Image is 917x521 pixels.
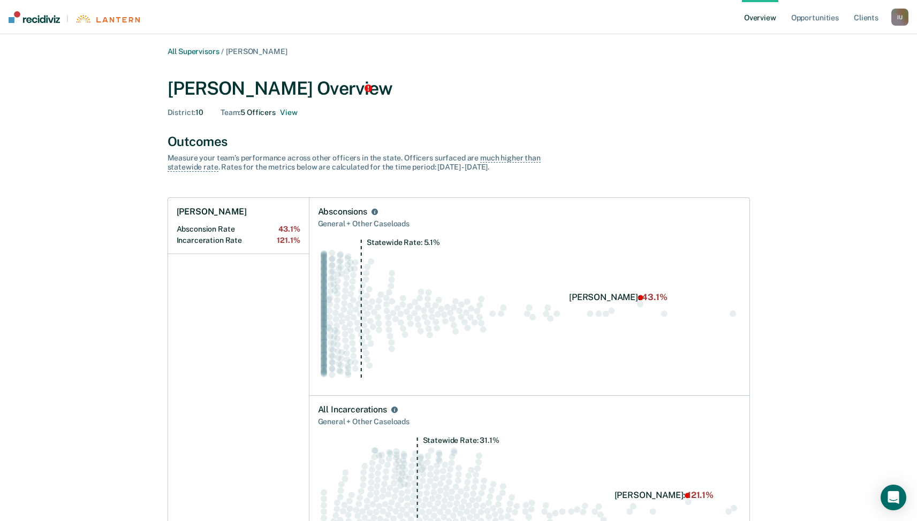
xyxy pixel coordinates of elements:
[168,108,196,117] span: District :
[318,404,387,415] div: All Incarcerations
[75,15,140,23] img: Lantern
[168,134,750,149] div: Outcomes
[168,154,542,172] div: Measure your team’s performance across other officer s in the state. Officer s surfaced are . Rat...
[226,47,287,56] span: [PERSON_NAME]
[881,485,906,510] div: Open Intercom Messenger
[278,225,300,234] span: 43.1%
[221,108,240,117] span: Team :
[318,415,741,428] div: General + Other Caseloads
[60,14,75,23] span: |
[177,206,247,217] h1: [PERSON_NAME]
[168,154,541,172] span: much higher than statewide rate
[318,206,367,217] div: Absconsions
[366,238,439,247] tspan: Statewide Rate: 5.1%
[168,198,309,254] a: [PERSON_NAME]Absconsion Rate43.1%Incarceration Rate121.1%
[177,236,300,245] h2: Incarceration Rate
[219,47,226,56] span: /
[422,436,499,445] tspan: Statewide Rate: 31.1%
[168,78,750,99] div: [PERSON_NAME] Overview
[177,225,300,234] h2: Absconsion Rate
[9,11,140,23] a: |
[891,9,908,26] div: I U
[363,83,373,93] div: Tooltip anchor
[221,108,297,117] div: 5 Officers
[318,217,741,231] div: General + Other Caseloads
[168,108,204,117] div: 10
[318,239,741,387] div: Swarm plot of all absconsion rates in the state for NOT_SEX_OFFENSE caseloads, highlighting value...
[168,47,219,56] a: All Supervisors
[9,11,60,23] img: Recidiviz
[389,404,400,415] button: All Incarcerations
[277,236,300,245] span: 121.1%
[280,108,297,117] button: 5 officers on Craig Gardner's Team
[891,9,908,26] button: IU
[369,206,380,217] button: Absconsions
